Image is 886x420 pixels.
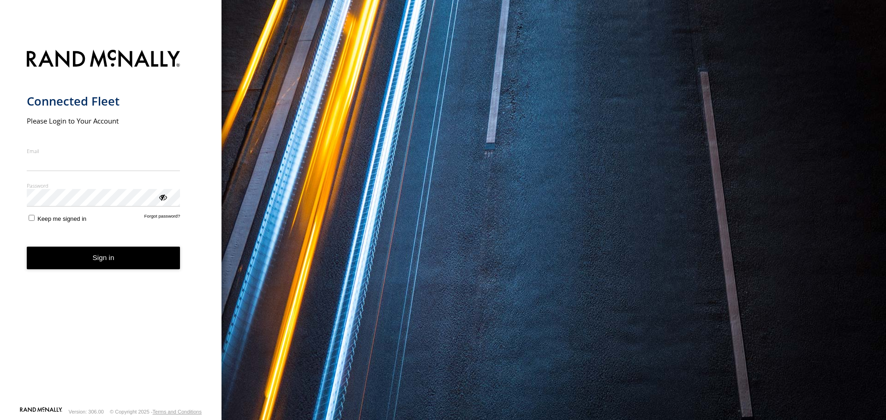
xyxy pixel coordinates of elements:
label: Password [27,182,180,189]
img: Rand McNally [27,48,180,71]
span: Keep me signed in [37,215,86,222]
form: main [27,44,195,406]
label: Email [27,148,180,154]
a: Visit our Website [20,407,62,416]
a: Terms and Conditions [153,409,202,414]
div: © Copyright 2025 - [110,409,202,414]
a: Forgot password? [144,213,180,222]
input: Keep me signed in [29,215,35,221]
button: Sign in [27,247,180,269]
h2: Please Login to Your Account [27,116,180,125]
div: Version: 306.00 [69,409,104,414]
div: ViewPassword [158,192,167,201]
h1: Connected Fleet [27,94,180,109]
